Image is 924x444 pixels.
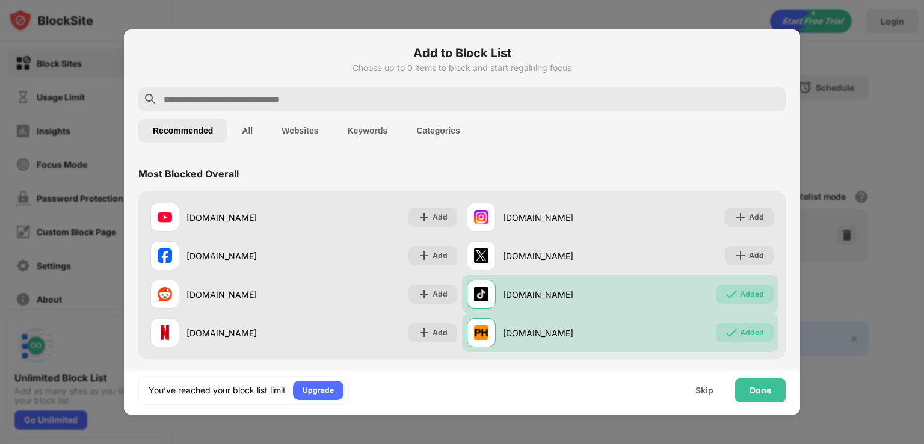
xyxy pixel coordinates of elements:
[186,250,304,262] div: [DOMAIN_NAME]
[474,210,488,224] img: favicons
[749,211,764,223] div: Add
[158,210,172,224] img: favicons
[186,211,304,224] div: [DOMAIN_NAME]
[303,384,334,396] div: Upgrade
[158,287,172,301] img: favicons
[695,386,713,395] div: Skip
[138,63,786,73] div: Choose up to 0 items to block and start regaining focus
[433,288,448,300] div: Add
[186,327,304,339] div: [DOMAIN_NAME]
[433,211,448,223] div: Add
[474,287,488,301] img: favicons
[149,384,286,396] div: You’ve reached your block list limit
[740,327,764,339] div: Added
[158,325,172,340] img: favicons
[158,248,172,263] img: favicons
[138,168,239,180] div: Most Blocked Overall
[186,288,304,301] div: [DOMAIN_NAME]
[433,250,448,262] div: Add
[740,288,764,300] div: Added
[333,119,402,143] button: Keywords
[750,386,771,395] div: Done
[749,250,764,262] div: Add
[402,119,474,143] button: Categories
[433,327,448,339] div: Add
[474,325,488,340] img: favicons
[267,119,333,143] button: Websites
[474,248,488,263] img: favicons
[503,327,620,339] div: [DOMAIN_NAME]
[227,119,267,143] button: All
[138,119,227,143] button: Recommended
[503,250,620,262] div: [DOMAIN_NAME]
[503,211,620,224] div: [DOMAIN_NAME]
[138,44,786,62] h6: Add to Block List
[143,92,158,106] img: search.svg
[503,288,620,301] div: [DOMAIN_NAME]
